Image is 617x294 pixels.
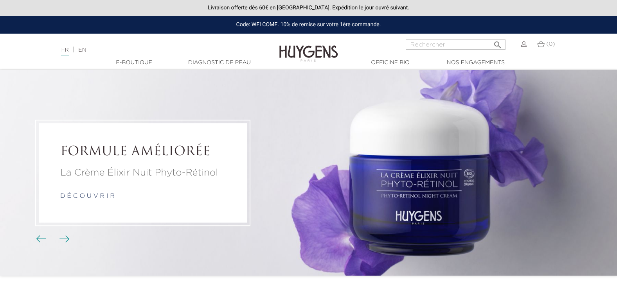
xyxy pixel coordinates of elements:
button:  [491,37,505,48]
a: Nos engagements [437,59,515,67]
span: (0) [547,41,555,47]
p: La Crème Élixir Nuit Phyto-Rétinol [60,166,225,180]
div: Boutons du carrousel [39,233,65,245]
a: E-Boutique [95,59,173,67]
div: | [57,45,251,55]
a: Officine Bio [351,59,430,67]
a: Diagnostic de peau [180,59,259,67]
a: EN [78,47,86,53]
h2: FORMULE AMÉLIORÉE [60,145,225,160]
a: d é c o u v r i r [60,193,115,199]
a: FR [61,47,68,56]
img: Huygens [279,33,338,63]
input: Rechercher [406,39,505,50]
i:  [493,38,502,47]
